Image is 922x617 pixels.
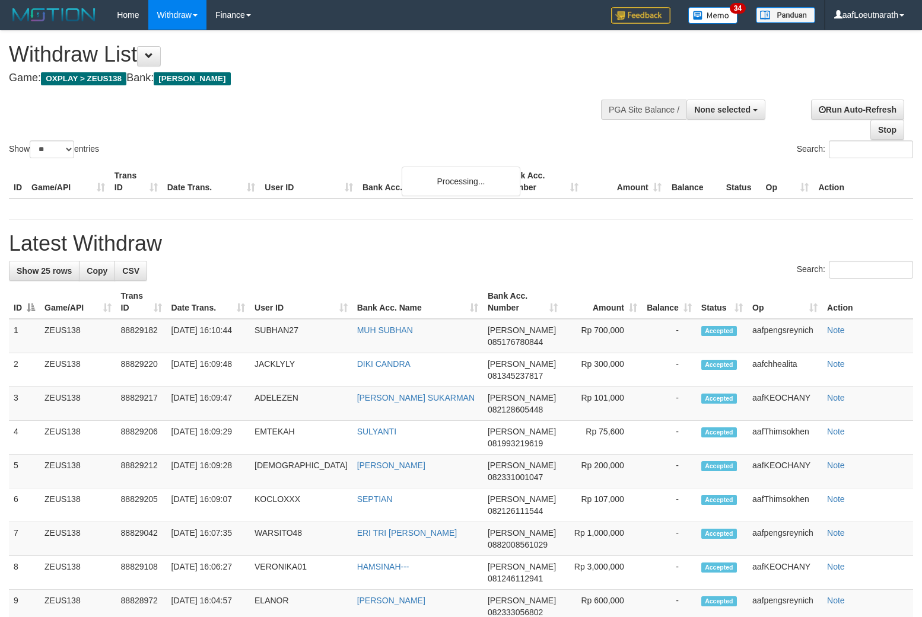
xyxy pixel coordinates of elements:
[483,285,562,319] th: Bank Acc. Number: activate to sort column ascending
[701,461,737,471] span: Accepted
[688,7,738,24] img: Button%20Memo.svg
[9,421,40,455] td: 4
[250,353,352,387] td: JACKLYLY
[697,285,748,319] th: Status: activate to sort column ascending
[748,421,822,455] td: aafThimsokhen
[357,494,393,504] a: SEPTIAN
[116,319,167,353] td: 88829182
[115,261,147,281] a: CSV
[666,165,721,199] th: Balance
[686,100,765,120] button: None selected
[642,285,697,319] th: Balance: activate to sort column ascending
[601,100,686,120] div: PGA Site Balance /
[642,387,697,421] td: -
[17,266,72,276] span: Show 25 rows
[402,167,520,196] div: Processing...
[813,165,913,199] th: Action
[163,165,260,199] th: Date Trans.
[488,574,543,583] span: Copy 081246112941 to clipboard
[642,421,697,455] td: -
[701,427,737,437] span: Accepted
[488,472,543,482] span: Copy 082331001047 to clipboard
[357,359,411,369] a: DIKI CANDRA
[167,455,250,488] td: [DATE] 16:09:28
[116,353,167,387] td: 88829220
[642,319,697,353] td: -
[9,319,40,353] td: 1
[488,562,556,571] span: [PERSON_NAME]
[154,72,230,85] span: [PERSON_NAME]
[701,596,737,606] span: Accepted
[9,353,40,387] td: 2
[40,556,116,590] td: ZEUS138
[797,140,913,158] label: Search:
[110,165,163,199] th: Trans ID
[827,461,845,470] a: Note
[250,319,352,353] td: SUBHAN27
[79,261,115,281] a: Copy
[562,488,642,522] td: Rp 107,000
[701,529,737,539] span: Accepted
[9,455,40,488] td: 5
[167,421,250,455] td: [DATE] 16:09:29
[748,387,822,421] td: aafKEOCHANY
[488,405,543,414] span: Copy 082128605448 to clipboard
[9,43,603,66] h1: Withdraw List
[488,359,556,369] span: [PERSON_NAME]
[756,7,815,23] img: panduan.png
[488,506,543,516] span: Copy 082126111544 to clipboard
[250,522,352,556] td: WARSITO48
[748,488,822,522] td: aafThimsokhen
[116,556,167,590] td: 88829108
[30,140,74,158] select: Showentries
[41,72,126,85] span: OXPLAY > ZEUS138
[87,266,107,276] span: Copy
[167,488,250,522] td: [DATE] 16:09:07
[694,105,751,114] span: None selected
[488,540,548,549] span: Copy 0882008561029 to clipboard
[701,326,737,336] span: Accepted
[488,528,556,538] span: [PERSON_NAME]
[116,285,167,319] th: Trans ID: activate to sort column ascending
[642,556,697,590] td: -
[870,120,904,140] a: Stop
[116,455,167,488] td: 88829212
[797,261,913,279] label: Search:
[116,488,167,522] td: 88829205
[500,165,583,199] th: Bank Acc. Number
[250,455,352,488] td: [DEMOGRAPHIC_DATA]
[357,596,425,605] a: [PERSON_NAME]
[9,285,40,319] th: ID: activate to sort column descending
[9,488,40,522] td: 6
[357,562,409,571] a: HAMSINAH---
[40,319,116,353] td: ZEUS138
[811,100,904,120] a: Run Auto-Refresh
[167,556,250,590] td: [DATE] 16:06:27
[9,6,99,24] img: MOTION_logo.png
[9,140,99,158] label: Show entries
[488,596,556,605] span: [PERSON_NAME]
[562,319,642,353] td: Rp 700,000
[562,522,642,556] td: Rp 1,000,000
[562,455,642,488] td: Rp 200,000
[748,556,822,590] td: aafKEOCHANY
[642,522,697,556] td: -
[827,427,845,436] a: Note
[9,72,603,84] h4: Game: Bank:
[488,461,556,470] span: [PERSON_NAME]
[701,495,737,505] span: Accepted
[167,285,250,319] th: Date Trans.: activate to sort column ascending
[167,353,250,387] td: [DATE] 16:09:48
[40,522,116,556] td: ZEUS138
[40,421,116,455] td: ZEUS138
[488,494,556,504] span: [PERSON_NAME]
[116,387,167,421] td: 88829217
[701,394,737,404] span: Accepted
[167,522,250,556] td: [DATE] 16:07:35
[9,261,80,281] a: Show 25 rows
[611,7,670,24] img: Feedback.jpg
[827,596,845,605] a: Note
[488,337,543,347] span: Copy 085176780844 to clipboard
[488,325,556,335] span: [PERSON_NAME]
[167,387,250,421] td: [DATE] 16:09:47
